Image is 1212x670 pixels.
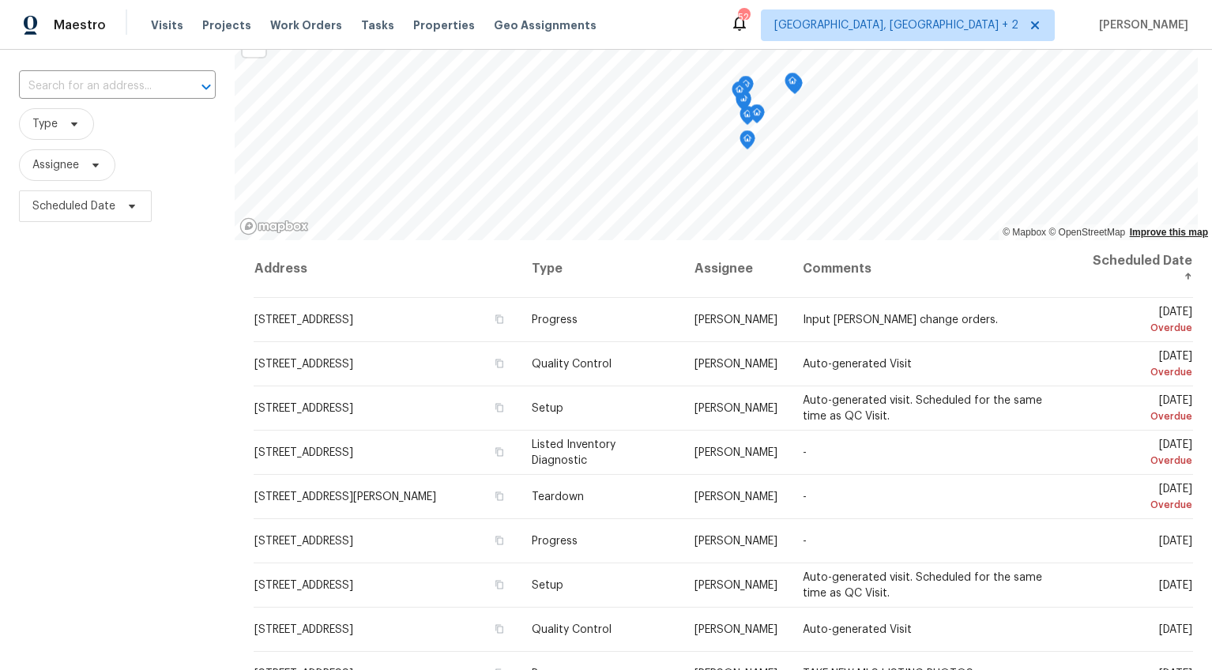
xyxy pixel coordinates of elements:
span: [DATE] [1159,536,1192,547]
span: [STREET_ADDRESS] [254,359,353,370]
span: Auto-generated Visit [803,359,912,370]
span: Scheduled Date [32,198,115,214]
span: [PERSON_NAME] [694,447,777,458]
span: Listed Inventory Diagnostic [532,439,615,466]
span: [STREET_ADDRESS] [254,624,353,635]
th: Address [254,240,519,298]
div: Overdue [1085,408,1192,424]
span: [PERSON_NAME] [694,403,777,414]
th: Comments [790,240,1072,298]
span: Setup [532,580,563,591]
span: [DATE] [1085,307,1192,336]
button: Copy Address [492,312,506,326]
span: - [803,536,807,547]
span: Assignee [32,157,79,173]
span: [STREET_ADDRESS] [254,580,353,591]
th: Scheduled Date ↑ [1072,240,1193,298]
span: [DATE] [1159,624,1192,635]
div: Map marker [787,75,803,100]
span: [STREET_ADDRESS][PERSON_NAME] [254,491,436,502]
input: Search for an address... [19,74,171,99]
div: Map marker [736,90,751,115]
th: Assignee [682,240,790,298]
span: - [803,447,807,458]
a: OpenStreetMap [1048,227,1125,238]
span: [PERSON_NAME] [1093,17,1188,33]
span: [STREET_ADDRESS] [254,447,353,458]
button: Copy Address [492,489,506,503]
span: Work Orders [270,17,342,33]
span: Input [PERSON_NAME] change orders. [803,314,998,326]
span: Quality Control [532,624,612,635]
span: [PERSON_NAME] [694,624,777,635]
button: Copy Address [492,445,506,459]
div: Map marker [738,76,754,100]
span: [DATE] [1159,580,1192,591]
div: Map marker [785,73,800,97]
span: Tasks [361,20,394,31]
span: [STREET_ADDRESS] [254,403,353,414]
span: [DATE] [1085,484,1192,513]
span: Progress [532,314,578,326]
button: Copy Address [492,533,506,548]
span: Quality Control [532,359,612,370]
button: Copy Address [492,622,506,636]
span: [PERSON_NAME] [694,314,777,326]
span: [PERSON_NAME] [694,491,777,502]
span: [STREET_ADDRESS] [254,314,353,326]
div: Overdue [1085,320,1192,336]
a: Mapbox homepage [239,217,309,235]
span: Progress [532,536,578,547]
span: Properties [413,17,475,33]
span: Auto-generated visit. Scheduled for the same time as QC Visit. [803,395,1042,422]
div: Map marker [749,104,765,129]
span: Visits [151,17,183,33]
button: Copy Address [492,356,506,371]
span: Geo Assignments [494,17,597,33]
div: Map marker [740,130,755,155]
span: [DATE] [1085,395,1192,424]
div: Overdue [1085,453,1192,469]
span: [PERSON_NAME] [694,359,777,370]
span: Projects [202,17,251,33]
span: Teardown [532,491,584,502]
span: [PERSON_NAME] [694,580,777,591]
span: [DATE] [1085,439,1192,469]
span: Setup [532,403,563,414]
span: Auto-generated Visit [803,624,912,635]
button: Open [195,76,217,98]
div: Overdue [1085,497,1192,513]
span: [STREET_ADDRESS] [254,536,353,547]
canvas: Map [235,3,1198,240]
span: [GEOGRAPHIC_DATA], [GEOGRAPHIC_DATA] + 2 [774,17,1018,33]
div: Overdue [1085,364,1192,380]
div: 52 [738,9,749,25]
span: [PERSON_NAME] [694,536,777,547]
span: - [803,491,807,502]
div: Map marker [740,106,755,130]
button: Copy Address [492,401,506,415]
div: Map marker [732,81,747,106]
span: Type [32,116,58,132]
a: Mapbox [1003,227,1046,238]
span: [DATE] [1085,351,1192,380]
button: Copy Address [492,578,506,592]
span: Auto-generated visit. Scheduled for the same time as QC Visit. [803,572,1042,599]
th: Type [519,240,682,298]
span: Maestro [54,17,106,33]
a: Improve this map [1130,227,1208,238]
